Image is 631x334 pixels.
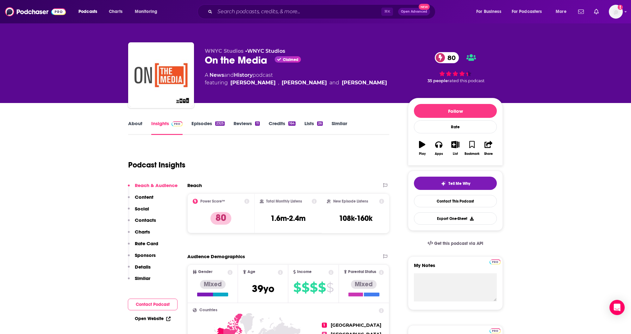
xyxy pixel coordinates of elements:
button: Reach & Audience [128,182,178,194]
div: 26 [317,121,323,126]
a: Brooke Gladstone [230,79,276,87]
span: and [329,79,339,87]
a: Bob Garfield [282,79,327,87]
a: Pro website [490,258,501,264]
button: Apps [430,137,447,160]
svg: Add a profile image [618,5,623,10]
span: Charts [109,7,122,16]
span: 35 people [428,78,448,83]
span: $ [326,282,334,293]
span: Parental Status [348,270,376,274]
span: featuring [205,79,387,87]
a: Similar [332,120,347,135]
span: Open Advanced [401,10,427,13]
p: Details [135,264,151,270]
a: Micah Loewinger [342,79,387,87]
span: Get this podcast via API [434,241,483,246]
h1: Podcast Insights [128,160,185,170]
button: Follow [414,104,497,118]
img: User Profile [609,5,623,19]
span: Gender [198,270,212,274]
p: Content [135,194,153,200]
span: ⌘ K [381,8,393,16]
div: 2325 [215,121,225,126]
span: rated this podcast [448,78,484,83]
div: A podcast [205,71,387,87]
button: Contacts [128,217,156,229]
span: Age [247,270,255,274]
span: Podcasts [78,7,97,16]
p: Social [135,206,149,212]
button: Show profile menu [609,5,623,19]
label: My Notes [414,262,497,273]
button: Contact Podcast [128,299,178,310]
div: Search podcasts, credits, & more... [203,4,441,19]
button: tell me why sparkleTell Me Why [414,177,497,190]
button: List [447,137,464,160]
img: Podchaser - Follow, Share and Rate Podcasts [5,6,66,18]
span: Income [297,270,312,274]
h2: Power Score™ [200,199,225,203]
a: Show notifications dropdown [591,6,601,17]
p: Similar [135,275,150,281]
a: History [234,72,253,78]
span: For Business [476,7,501,16]
h2: Reach [187,182,202,188]
span: 39 yo [252,282,274,295]
div: Mixed [351,280,377,289]
button: Social [128,206,149,217]
a: About [128,120,142,135]
span: Countries [199,308,217,312]
span: $ [293,282,301,293]
div: Mixed [200,280,226,289]
a: Pro website [490,327,501,333]
a: News [209,72,224,78]
a: Get this podcast via API [422,236,488,251]
button: Open AdvancedNew [398,8,430,15]
a: InsightsPodchaser Pro [151,120,183,135]
button: Bookmark [464,137,480,160]
img: Podchaser Pro [172,121,183,126]
a: Charts [105,7,126,17]
h2: Total Monthly Listens [266,199,302,203]
a: Episodes2325 [191,120,225,135]
button: Export One-Sheet [414,212,497,225]
span: New [419,4,430,10]
img: tell me why sparkle [441,181,446,186]
span: $ [318,282,326,293]
span: Monitoring [135,7,157,16]
p: Rate Card [135,240,158,246]
button: Play [414,137,430,160]
div: Open Intercom Messenger [609,300,625,315]
span: [GEOGRAPHIC_DATA] [331,322,381,328]
span: For Podcasters [512,7,542,16]
button: Similar [128,275,150,287]
h3: 108k-160k [339,214,372,223]
p: Reach & Audience [135,182,178,188]
button: Content [128,194,153,206]
span: 1 [322,323,327,328]
h2: Audience Demographics [187,253,245,259]
button: Charts [128,229,150,240]
input: Search podcasts, credits, & more... [215,7,381,17]
img: On the Media [129,44,193,107]
img: Podchaser Pro [490,259,501,264]
div: Apps [435,152,443,156]
div: Rate [414,120,497,133]
h3: 1.6m-2.4m [271,214,306,223]
h2: New Episode Listens [333,199,368,203]
span: Claimed [283,58,298,61]
div: Share [484,152,493,156]
button: open menu [508,7,551,17]
img: Podchaser Pro [490,328,501,333]
span: Tell Me Why [448,181,470,186]
span: and [224,72,234,78]
button: open menu [130,7,166,17]
a: Open Website [135,316,171,321]
a: Reviews11 [234,120,259,135]
button: open menu [74,7,105,17]
button: open menu [472,7,509,17]
span: More [556,7,566,16]
a: 80 [435,52,459,63]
